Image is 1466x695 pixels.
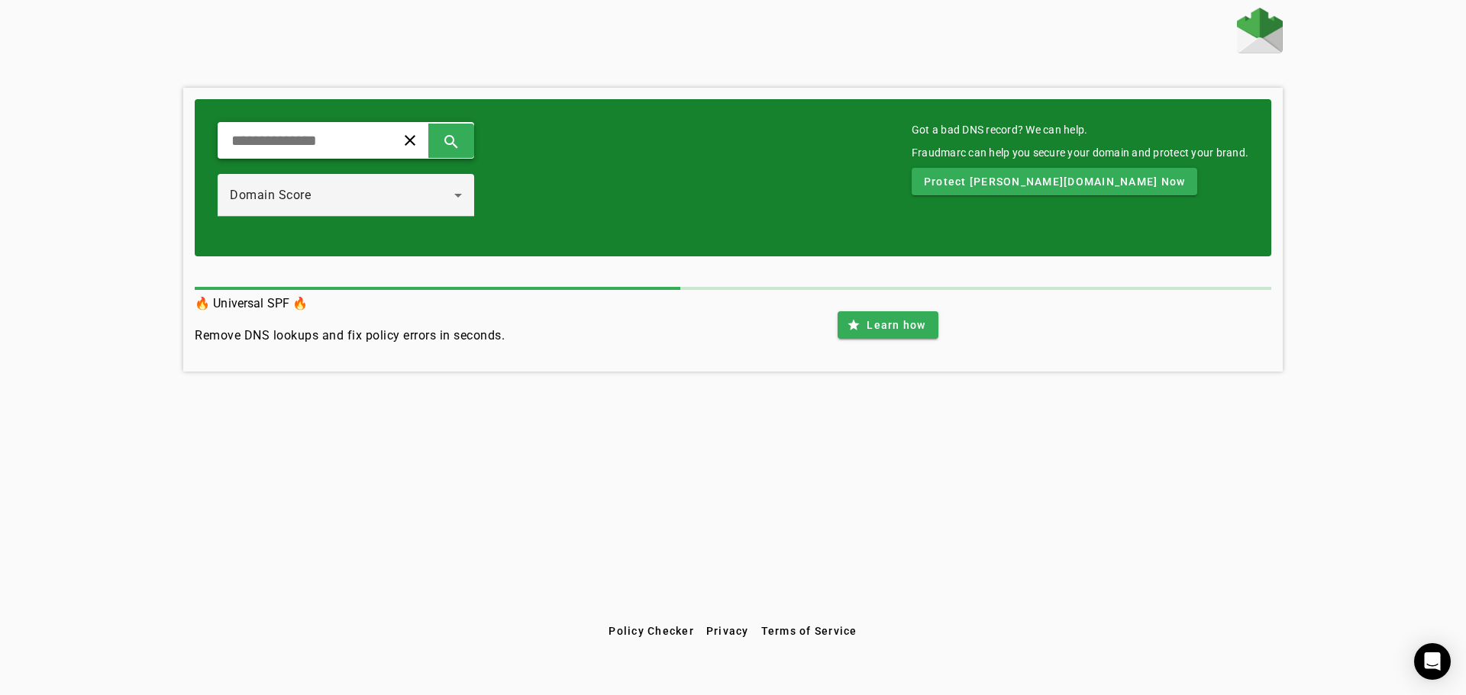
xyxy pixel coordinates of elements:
img: Fraudmarc Logo [1237,8,1283,53]
span: Domain Score [230,188,311,202]
span: Policy Checker [609,625,694,637]
span: Learn how [867,317,925,333]
span: Privacy [706,625,749,637]
mat-card-title: Got a bad DNS record? We can help. [912,122,1248,137]
div: Open Intercom Messenger [1414,643,1451,680]
span: Terms of Service [761,625,857,637]
h4: Remove DNS lookups and fix policy errors in seconds. [195,327,505,345]
button: Terms of Service [755,617,864,645]
button: Privacy [700,617,755,645]
div: Fraudmarc can help you secure your domain and protect your brand. [912,145,1248,160]
a: Home [1237,8,1283,57]
button: Policy Checker [602,617,700,645]
span: Protect [PERSON_NAME][DOMAIN_NAME] Now [924,174,1186,189]
button: Protect [PERSON_NAME][DOMAIN_NAME] Now [912,168,1198,195]
button: Learn how [838,311,938,339]
h3: 🔥 Universal SPF 🔥 [195,293,505,314]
